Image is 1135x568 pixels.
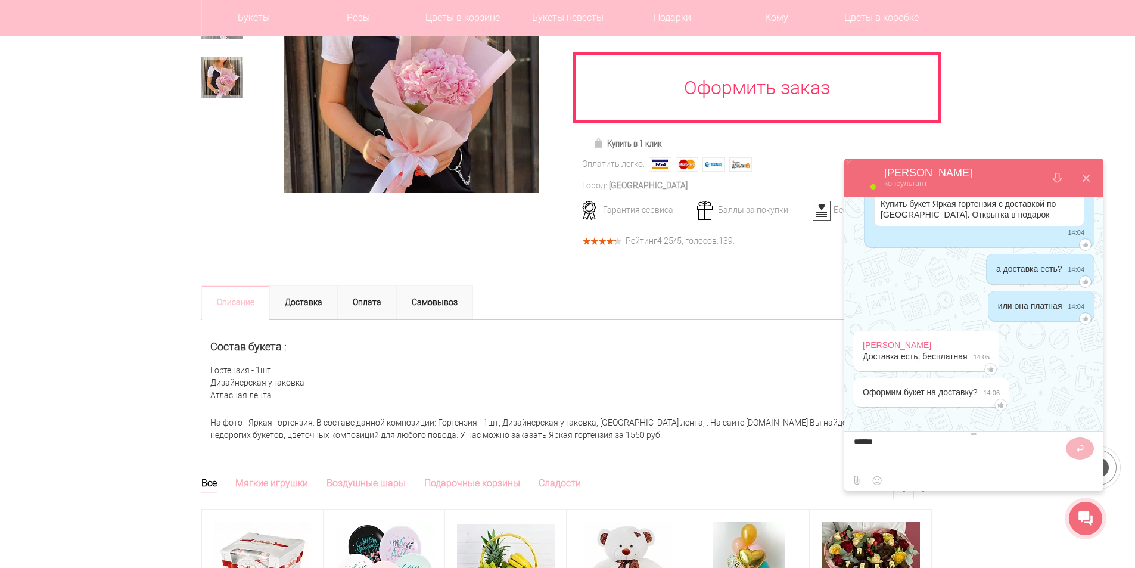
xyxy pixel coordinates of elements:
span: Оформим букет на доставку? [863,387,977,397]
a: Воздушные шары [326,477,406,492]
a: Мягкие игрушки [235,477,308,492]
span: 139 [719,236,733,246]
div: [PERSON_NAME] [863,340,931,351]
h2: Состав букета : [210,341,925,353]
span: или она платная [998,301,1062,311]
div: На фото - Яркая гортензия. В составе данной композиции: Гортензия - 1шт, Дизайнерская упаковка, [... [201,411,934,448]
img: MasterCard [676,157,698,172]
div: [GEOGRAPHIC_DATA] [609,179,688,192]
button: Скачать историю диалога [1042,164,1072,193]
a: Купить в 1 клик [588,135,667,152]
span: 14:06 [977,387,1000,398]
span: 14:04 [1062,226,1084,238]
div: Гарантия сервиса [578,204,695,215]
span: 14:05 [968,351,990,362]
div: Оплатить легко: [582,158,645,170]
a: Доставка [269,285,338,320]
div: Город: [582,179,607,192]
span: а доставка есть? [996,264,1062,274]
a: Все [201,477,217,493]
img: Яндекс Деньги [729,157,752,172]
button: Закрыть виджет [1072,164,1100,193]
a: Оформить заказ [573,52,941,123]
button: Отправить сообщение [1066,437,1094,460]
a: Оплата [337,285,397,320]
div: [PERSON_NAME] [884,167,972,178]
span: Доставка есть, бесплатная [863,352,968,361]
span: 14:04 [1062,300,1084,312]
span: 14:04 [1062,263,1084,275]
div: Рейтинг /5, голосов: . [626,238,735,244]
img: Webmoney [702,157,725,172]
span: 4.25 [657,236,673,246]
a: Подарочные корзины [424,477,520,492]
div: консультант [884,178,972,188]
a: Самовывоз [396,285,473,320]
div: Баллы за покупки [693,204,810,215]
button: Выбор смайлов [866,473,888,489]
div: Гортензия - 1шт Дизайнерская упаковка Атласная лента [201,320,934,411]
img: Купить в 1 клик [593,138,607,148]
a: Описание [201,285,270,320]
label: Отправить файл [849,473,864,488]
a: Сладости [539,477,581,492]
img: Visa [649,157,671,172]
div: Бесплатная открытка [809,204,926,215]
